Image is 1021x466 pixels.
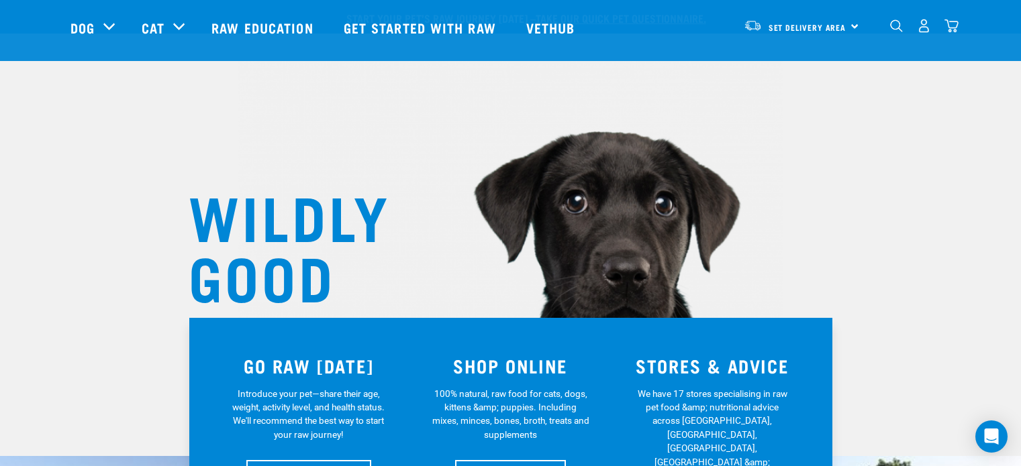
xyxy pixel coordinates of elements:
img: van-moving.png [744,19,762,32]
h1: WILDLY GOOD NUTRITION [189,184,457,365]
h3: GO RAW [DATE] [216,355,402,376]
span: Set Delivery Area [769,25,846,30]
a: Raw Education [198,1,330,54]
a: Cat [142,17,164,38]
img: user.png [917,19,931,33]
div: Open Intercom Messenger [975,420,1008,453]
h3: STORES & ADVICE [620,355,806,376]
img: home-icon@2x.png [944,19,959,33]
img: home-icon-1@2x.png [890,19,903,32]
a: Get started with Raw [330,1,513,54]
a: Dog [70,17,95,38]
a: Vethub [513,1,592,54]
h3: SHOP ONLINE [418,355,603,376]
p: 100% natural, raw food for cats, dogs, kittens &amp; puppies. Including mixes, minces, bones, bro... [432,387,589,442]
p: Introduce your pet—share their age, weight, activity level, and health status. We'll recommend th... [230,387,387,442]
